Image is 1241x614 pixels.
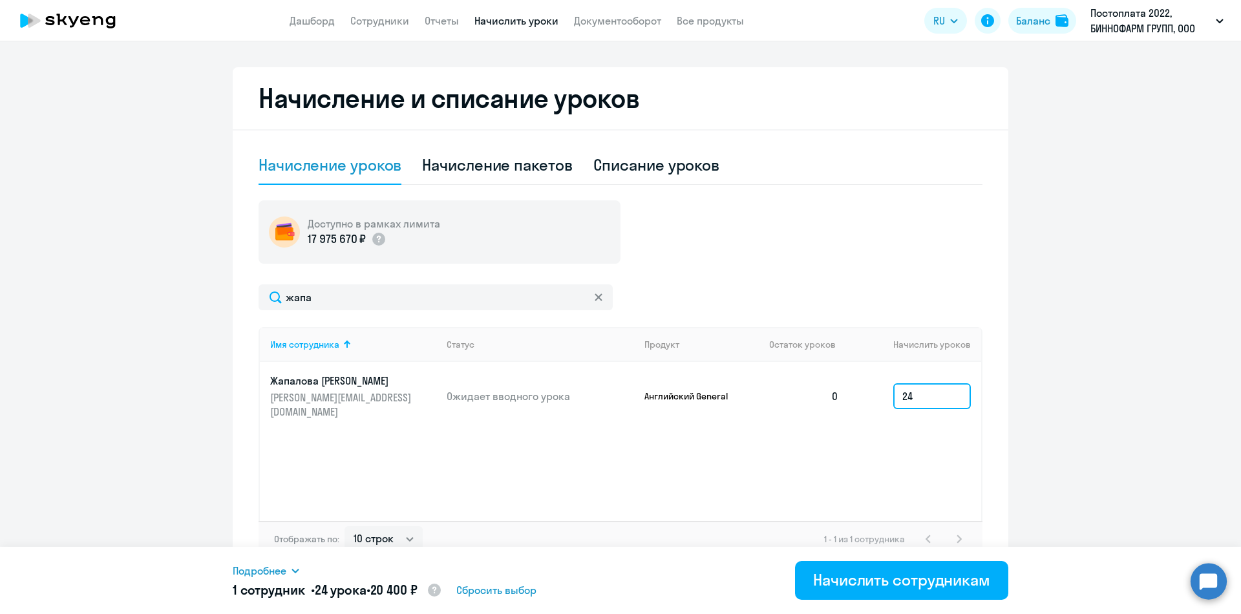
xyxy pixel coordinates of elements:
h5: 1 сотрудник • • [233,581,442,600]
div: Статус [447,339,634,350]
td: 0 [759,362,849,430]
img: balance [1055,14,1068,27]
th: Начислить уроков [849,327,981,362]
span: 20 400 ₽ [370,582,418,598]
span: 24 урока [315,582,366,598]
span: Сбросить выбор [456,582,536,598]
div: Баланс [1016,13,1050,28]
p: [PERSON_NAME][EMAIL_ADDRESS][DOMAIN_NAME] [270,390,415,419]
div: Начисление пакетов [422,154,572,175]
h2: Начисление и списание уроков [259,83,982,114]
a: Отчеты [425,14,459,27]
p: Жапалова [PERSON_NAME] [270,374,415,388]
span: Подробнее [233,563,286,578]
p: Ожидает вводного урока [447,389,634,403]
span: RU [933,13,945,28]
button: Балансbalance [1008,8,1076,34]
a: Дашборд [290,14,335,27]
div: Имя сотрудника [270,339,339,350]
a: Все продукты [677,14,744,27]
p: 17 975 670 ₽ [308,231,366,248]
input: Поиск по имени, email, продукту или статусу [259,284,613,310]
div: Начислить сотрудникам [813,569,990,590]
p: Английский General [644,390,741,402]
a: Сотрудники [350,14,409,27]
span: 1 - 1 из 1 сотрудника [824,533,905,545]
div: Списание уроков [593,154,720,175]
div: Продукт [644,339,679,350]
span: Остаток уроков [769,339,836,350]
button: Постоплата 2022, БИННОФАРМ ГРУПП, ООО [1084,5,1230,36]
a: Начислить уроки [474,14,558,27]
img: wallet-circle.png [269,217,300,248]
div: Начисление уроков [259,154,401,175]
h5: Доступно в рамках лимита [308,217,440,231]
p: Постоплата 2022, БИННОФАРМ ГРУПП, ООО [1090,5,1211,36]
a: Документооборот [574,14,661,27]
div: Имя сотрудника [270,339,436,350]
div: Статус [447,339,474,350]
button: RU [924,8,967,34]
a: Жапалова [PERSON_NAME][PERSON_NAME][EMAIL_ADDRESS][DOMAIN_NAME] [270,374,436,419]
div: Продукт [644,339,759,350]
div: Остаток уроков [769,339,849,350]
button: Начислить сотрудникам [795,561,1008,600]
span: Отображать по: [274,533,339,545]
